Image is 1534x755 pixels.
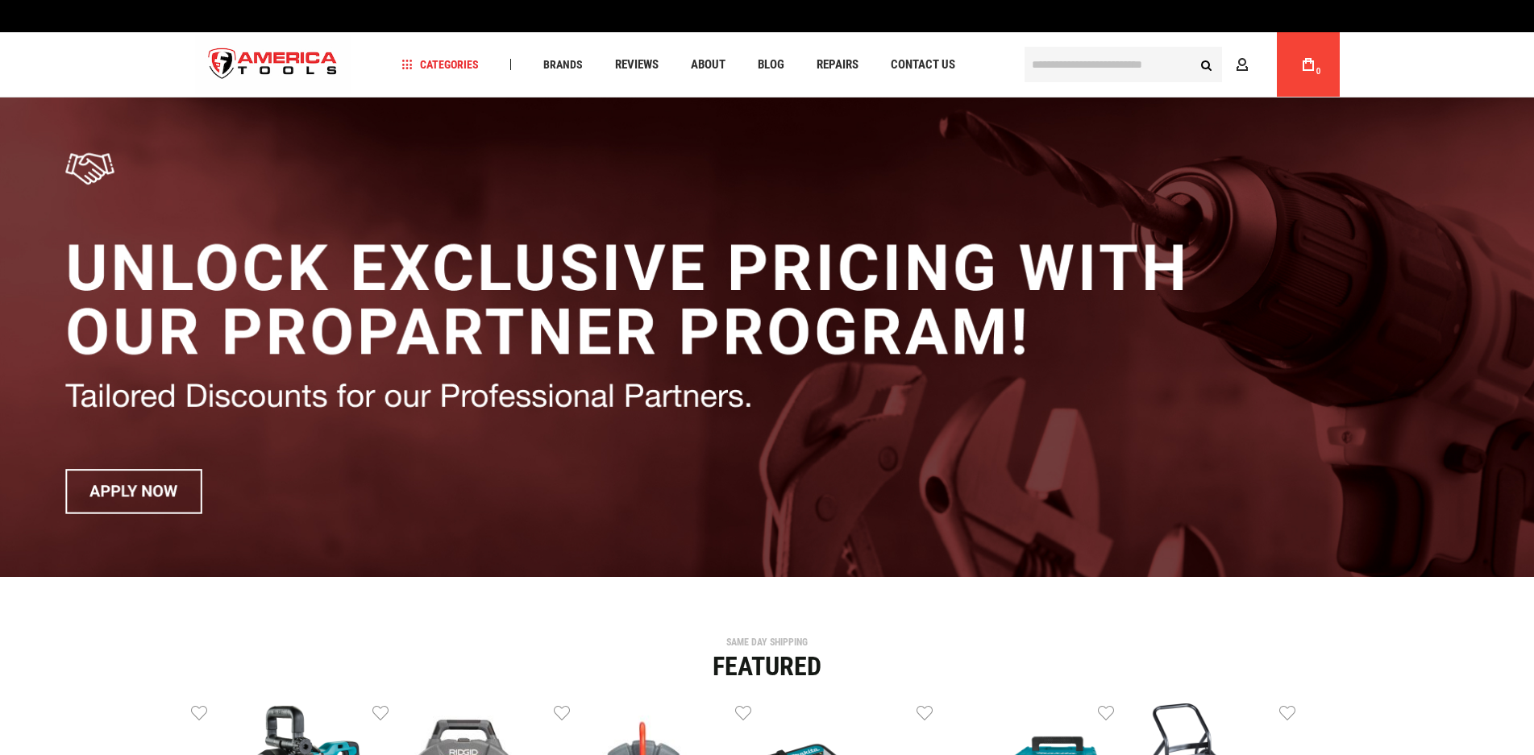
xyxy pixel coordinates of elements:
a: Repairs [809,54,866,76]
span: Blog [758,59,784,71]
span: Reviews [615,59,659,71]
button: Search [1191,49,1222,80]
a: Reviews [608,54,666,76]
img: America Tools [195,35,351,95]
a: Brands [536,54,590,76]
a: Categories [394,54,486,76]
span: Contact Us [891,59,955,71]
a: Contact Us [883,54,962,76]
a: Blog [750,54,792,76]
span: About [691,59,725,71]
a: store logo [195,35,351,95]
span: 0 [1316,67,1321,76]
div: SAME DAY SHIPPING [191,637,1344,647]
span: Brands [543,59,583,70]
a: 0 [1293,32,1324,97]
a: About [684,54,733,76]
span: Categories [401,59,479,70]
span: Repairs [817,59,858,71]
div: Featured [191,653,1344,679]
